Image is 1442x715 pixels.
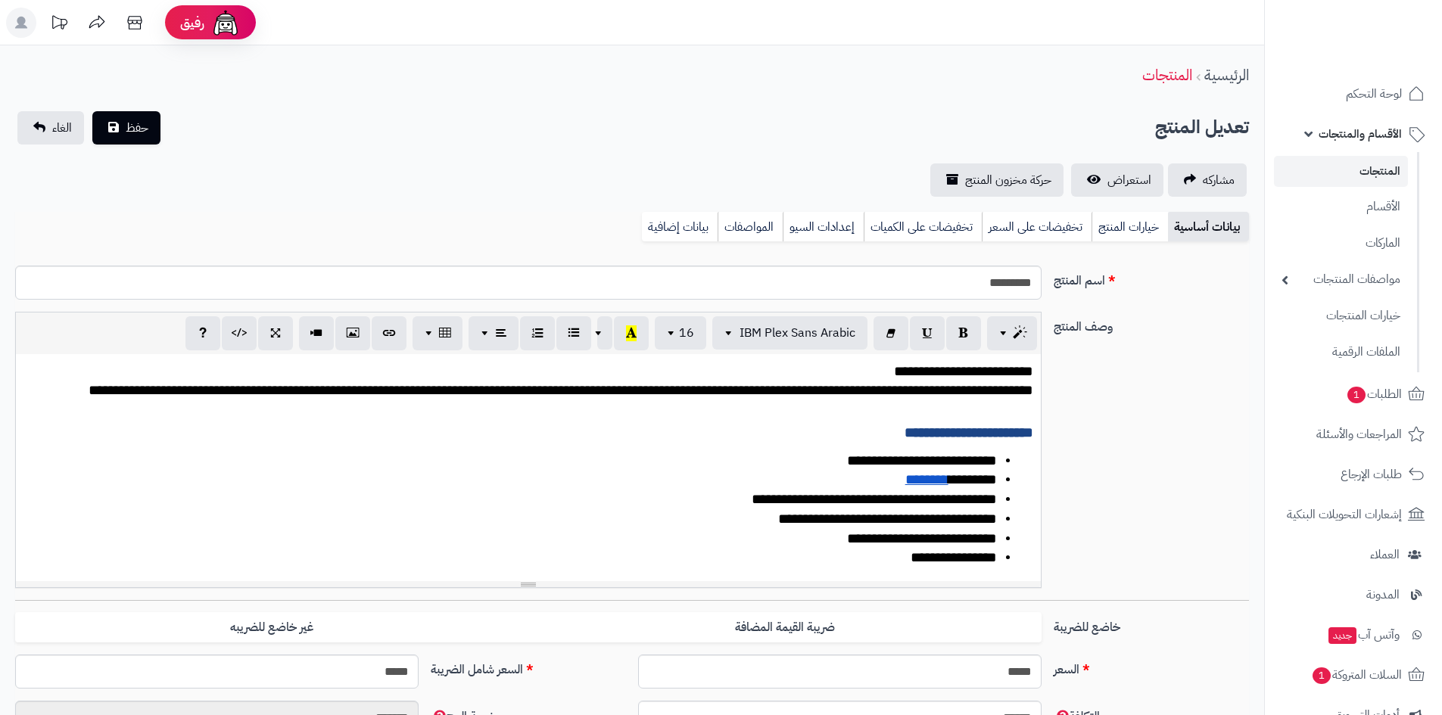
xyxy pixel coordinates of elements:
a: إشعارات التحويلات البنكية [1274,496,1433,533]
span: إشعارات التحويلات البنكية [1287,504,1402,525]
a: لوحة التحكم [1274,76,1433,112]
span: 1 [1313,667,1331,684]
span: 1 [1347,387,1366,403]
a: العملاء [1274,536,1433,573]
img: logo-2.png [1339,41,1428,73]
label: السعر [1048,654,1255,679]
a: تخفيضات على السعر [982,212,1092,242]
label: السعر شامل الضريبة [425,654,632,679]
a: تحديثات المنصة [40,8,78,42]
span: العملاء [1370,544,1400,565]
span: الأقسام والمنتجات [1319,123,1402,145]
span: استعراض [1107,171,1151,189]
a: الماركات [1274,227,1408,260]
a: مواصفات المنتجات [1274,263,1408,296]
a: المنتجات [1274,156,1408,187]
h2: تعديل المنتج [1155,112,1249,143]
a: الملفات الرقمية [1274,336,1408,368]
span: رفيق [180,14,204,32]
span: حفظ [126,119,148,137]
a: مشاركه [1168,163,1247,197]
span: وآتس آب [1327,624,1400,645]
span: الطلبات [1346,384,1402,405]
span: لوحة التحكم [1346,83,1402,104]
label: غير خاضع للضريبه [15,612,528,643]
a: الرئيسية [1204,64,1249,86]
span: المراجعات والأسئلة [1316,424,1402,445]
label: اسم المنتج [1048,266,1255,290]
a: خيارات المنتجات [1274,300,1408,332]
a: حركة مخزون المنتج [930,163,1064,197]
a: الأقسام [1274,191,1408,223]
span: جديد [1328,627,1356,644]
img: ai-face.png [210,8,241,38]
a: المدونة [1274,577,1433,613]
label: خاضع للضريبة [1048,612,1255,636]
span: الغاء [52,119,72,137]
span: 16 [679,324,694,342]
a: بيانات أساسية [1168,212,1249,242]
a: استعراض [1071,163,1163,197]
span: مشاركه [1203,171,1235,189]
label: وصف المنتج [1048,312,1255,336]
span: السلات المتروكة [1311,664,1402,685]
a: وآتس آبجديد [1274,617,1433,653]
a: تخفيضات على الكميات [864,212,982,242]
a: الغاء [17,111,84,145]
a: خيارات المنتج [1092,212,1168,242]
label: ضريبة القيمة المضافة [528,612,1042,643]
a: طلبات الإرجاع [1274,456,1433,493]
span: IBM Plex Sans Arabic [740,324,855,342]
a: المراجعات والأسئلة [1274,416,1433,452]
a: المواصفات [718,212,783,242]
button: IBM Plex Sans Arabic [712,316,867,350]
a: المنتجات [1142,64,1192,86]
button: 16 [655,316,706,350]
a: إعدادات السيو [783,212,864,242]
span: طلبات الإرجاع [1341,464,1402,485]
span: حركة مخزون المنتج [965,171,1051,189]
span: المدونة [1366,584,1400,605]
a: الطلبات1 [1274,376,1433,412]
a: بيانات إضافية [642,212,718,242]
a: السلات المتروكة1 [1274,657,1433,693]
button: حفظ [92,111,160,145]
